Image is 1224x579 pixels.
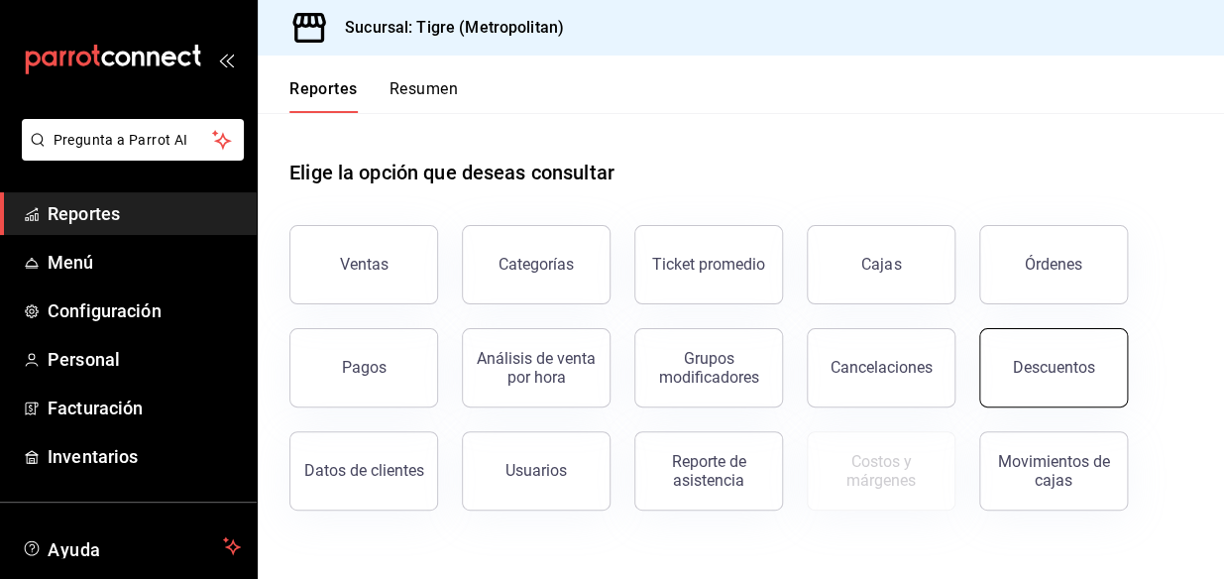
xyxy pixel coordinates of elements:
button: Contrata inventarios para ver este reporte [807,431,955,511]
h1: Elige la opción que deseas consultar [289,158,614,187]
button: Reporte de asistencia [634,431,783,511]
a: Pregunta a Parrot AI [14,144,244,165]
button: Grupos modificadores [634,328,783,407]
div: Usuarios [505,461,567,480]
button: Descuentos [979,328,1128,407]
div: Datos de clientes [304,461,424,480]
span: Reportes [48,200,241,227]
button: Ticket promedio [634,225,783,304]
div: Descuentos [1013,358,1095,377]
div: Categorías [499,255,574,274]
span: Ayuda [48,534,215,558]
button: Reportes [289,79,358,113]
div: Cajas [861,253,902,277]
span: Pregunta a Parrot AI [54,130,213,151]
button: Resumen [389,79,458,113]
div: Reporte de asistencia [647,452,770,490]
button: open_drawer_menu [218,52,234,67]
button: Ventas [289,225,438,304]
button: Cancelaciones [807,328,955,407]
button: Categorías [462,225,611,304]
div: Órdenes [1025,255,1082,274]
span: Configuración [48,297,241,324]
div: Análisis de venta por hora [475,349,598,387]
button: Datos de clientes [289,431,438,511]
h3: Sucursal: Tigre (Metropolitan) [329,16,564,40]
div: Grupos modificadores [647,349,770,387]
button: Movimientos de cajas [979,431,1128,511]
span: Menú [48,249,241,276]
span: Personal [48,346,241,373]
div: Cancelaciones [831,358,933,377]
div: Ventas [340,255,389,274]
button: Órdenes [979,225,1128,304]
button: Pregunta a Parrot AI [22,119,244,161]
div: Ticket promedio [652,255,765,274]
span: Facturación [48,395,241,421]
button: Usuarios [462,431,611,511]
a: Cajas [807,225,955,304]
div: navigation tabs [289,79,458,113]
button: Análisis de venta por hora [462,328,611,407]
button: Pagos [289,328,438,407]
div: Costos y márgenes [820,452,943,490]
span: Inventarios [48,443,241,470]
div: Movimientos de cajas [992,452,1115,490]
div: Pagos [342,358,387,377]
